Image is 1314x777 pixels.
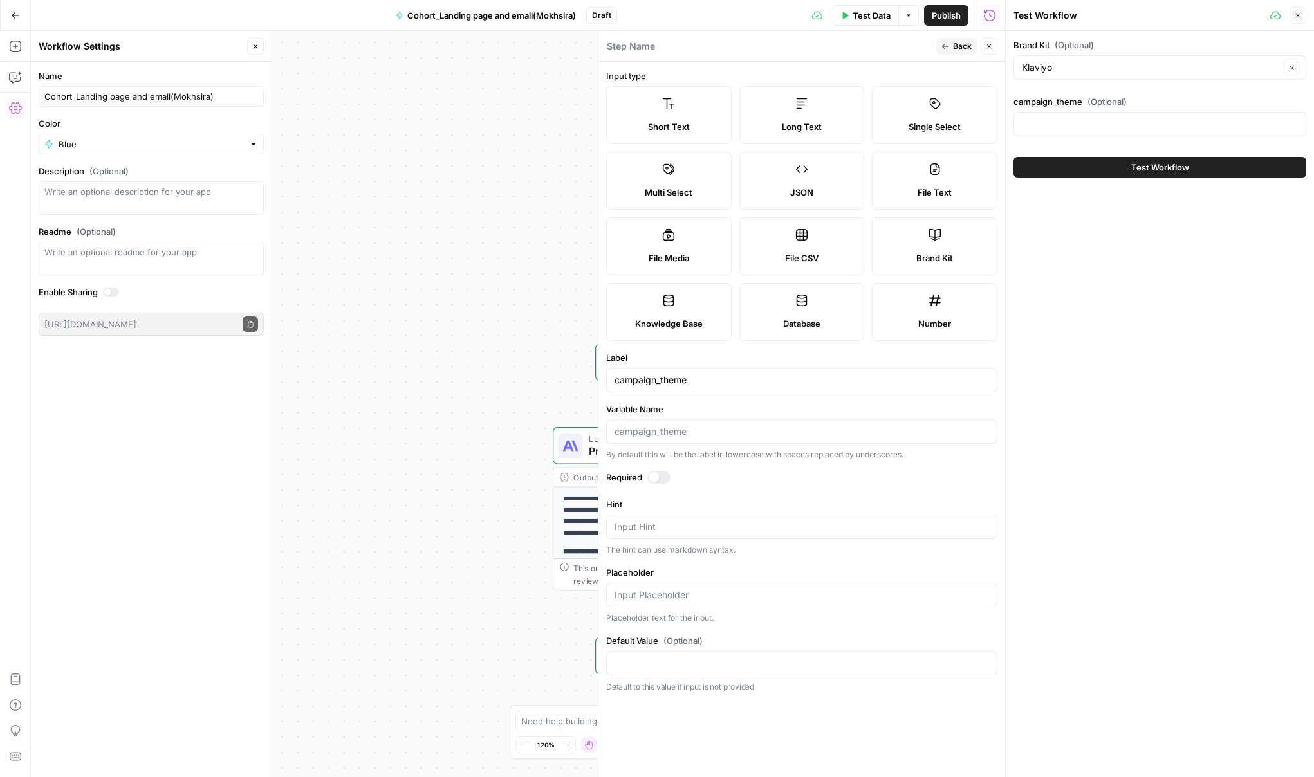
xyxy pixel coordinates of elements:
label: Label [606,351,997,364]
div: Workflow Settings [39,40,243,53]
div: Placeholder text for the input. [606,612,997,624]
p: Default to this value if input is not provided [606,681,997,693]
div: By default this will be the label in lowercase with spaces replaced by underscores. [606,449,997,461]
label: Default Value [606,634,997,647]
span: Short Text [648,120,690,133]
button: Publish [924,5,968,26]
span: Cohort_Landing page and email(Mokhsira) [407,9,576,22]
div: WorkflowInput SettingsInputs [553,343,792,381]
input: Input Label [615,374,989,387]
span: Single Select [909,120,961,133]
div: Single OutputOutputEnd [553,637,792,674]
input: Input Placeholder [615,589,989,601]
span: (Optional) [1055,39,1094,51]
span: JSON [790,186,813,199]
span: Test Data [853,9,891,22]
label: Hint [606,498,997,511]
span: (Optional) [77,225,116,238]
span: Brand Kit [916,251,953,264]
label: Required [606,471,997,484]
span: Prompt LLM [589,443,739,459]
input: campaign_theme [615,425,989,438]
label: Enable Sharing [39,286,264,298]
span: Knowledge Base [635,317,703,330]
span: Draft [592,10,611,21]
label: Color [39,117,264,130]
button: Back [936,38,977,55]
span: (Optional) [89,165,129,178]
button: Test Workflow [1013,157,1306,178]
span: Long Text [782,120,822,133]
label: Brand Kit [1013,39,1306,51]
span: File CSV [785,251,819,264]
div: Output [573,471,750,483]
span: (Optional) [1087,95,1127,108]
span: Database [783,317,820,330]
span: File Media [649,251,689,264]
span: Multi Select [645,186,692,199]
span: Test Workflow [1131,161,1189,174]
span: Publish [932,9,961,22]
span: File Text [918,186,952,199]
div: This output is too large & has been abbreviated for review. to view the full content. [573,562,785,587]
span: (Optional) [663,634,703,647]
label: Placeholder [606,566,997,579]
label: Readme [39,225,264,238]
span: 120% [537,740,555,750]
span: Number [918,317,951,330]
button: Cohort_Landing page and email(Mokhsira) [388,5,584,26]
span: Back [953,41,972,52]
input: Blue [59,138,244,151]
label: Description [39,165,264,178]
button: Test Data [833,5,898,26]
span: LLM · [PERSON_NAME] 4.5 [589,432,739,444]
div: The hint can use markdown syntax. [606,544,997,556]
label: Variable Name [606,403,997,416]
label: Input type [606,69,997,82]
input: Klaviyo [1022,61,1280,74]
label: campaign_theme [1013,95,1306,108]
label: Name [39,69,264,82]
input: Untitled [44,90,258,103]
